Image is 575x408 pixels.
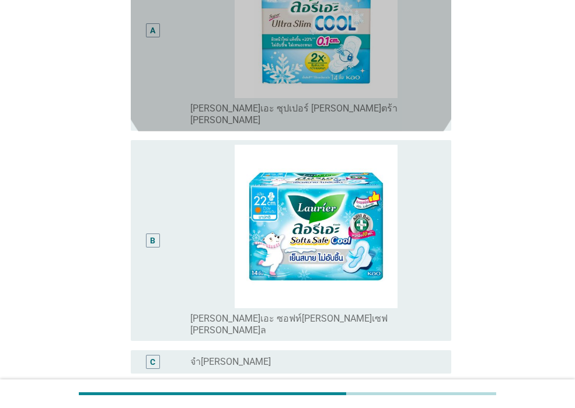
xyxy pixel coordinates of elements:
div: A [150,25,155,37]
label: [PERSON_NAME]เอะ ซุปเปอร์ [PERSON_NAME]ตร้า [PERSON_NAME] [190,103,433,126]
div: B [150,234,155,246]
label: จำ[PERSON_NAME] [190,356,271,368]
label: [PERSON_NAME]เอะ ซอฟท์[PERSON_NAME]เซฟ [PERSON_NAME]ล [190,313,433,336]
div: C [150,355,155,368]
img: 48cd5aed-6cf3-4197-8225-08531143689b-Laurier-Soft-Safe-Slim-Cool-22-00.jpg [190,145,442,308]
